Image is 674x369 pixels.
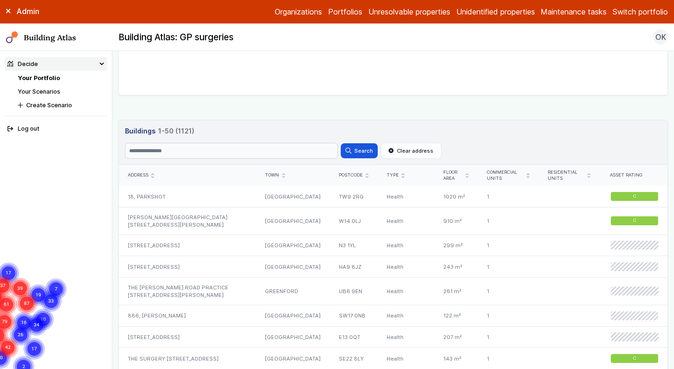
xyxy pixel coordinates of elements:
div: Residential units [548,170,590,182]
button: Create Scenario [15,98,107,112]
button: Search [341,143,377,158]
span: C [633,355,636,362]
div: 1 [477,256,539,278]
a: Maintenance tasks [541,6,607,17]
div: 886, [PERSON_NAME] [119,305,256,326]
div: Asset rating [610,172,659,178]
div: Town [265,172,321,178]
span: C [633,193,636,199]
div: SW17 0NB [330,305,377,326]
div: Health [378,207,434,235]
a: 886, [PERSON_NAME][GEOGRAPHIC_DATA]SW17 0NBHealth122 m²1 [119,305,667,326]
div: [GEOGRAPHIC_DATA] [256,256,330,278]
a: [STREET_ADDRESS][GEOGRAPHIC_DATA]E13 0QTHealth207 m²1 [119,326,667,348]
div: Address [128,172,247,178]
a: 18, PARKSHOT[GEOGRAPHIC_DATA]TW9 2RGHealth1020 m²1C [119,186,667,207]
div: GREENFORD [256,278,330,305]
div: 1 [477,235,539,256]
div: 1 [477,186,539,207]
div: 1020 m² [434,186,477,207]
div: TW9 2RG [330,186,377,207]
div: 18, PARKSHOT [119,186,256,207]
div: [STREET_ADDRESS] [119,235,256,256]
a: [STREET_ADDRESS][GEOGRAPHIC_DATA]HA9 8JZHealth243 m²1 [119,256,667,278]
div: 1 [477,278,539,305]
div: [GEOGRAPHIC_DATA] [256,207,330,235]
div: 243 m² [434,256,477,278]
div: Health [378,256,434,278]
span: C [633,218,636,224]
h3: Buildings [125,126,662,136]
img: main-0bbd2752.svg [6,31,18,44]
a: Your Portfolio [18,74,60,81]
div: 207 m² [434,326,477,348]
a: [PERSON_NAME][GEOGRAPHIC_DATA] [STREET_ADDRESS][PERSON_NAME][GEOGRAPHIC_DATA]W14 0LJHealth910 m²1C [119,207,667,235]
div: [GEOGRAPHIC_DATA] [256,186,330,207]
a: [STREET_ADDRESS][GEOGRAPHIC_DATA]N3 1YLHealth299 m²1 [119,235,667,256]
div: 122 m² [434,305,477,326]
a: Unidentified properties [456,6,535,17]
a: Unresolvable properties [368,6,450,17]
div: Postcode [339,172,369,178]
button: Switch portfolio [613,6,668,17]
div: 1 [477,207,539,235]
div: 1 [477,326,539,348]
div: UB6 9EN [330,278,377,305]
div: [GEOGRAPHIC_DATA] [256,305,330,326]
div: [STREET_ADDRESS] [119,256,256,278]
div: Commercial units [487,170,530,182]
div: THE [PERSON_NAME] ROAD PRACTICE [STREET_ADDRESS][PERSON_NAME] [119,278,256,305]
div: [STREET_ADDRESS] [119,326,256,348]
div: W14 0LJ [330,207,377,235]
div: [GEOGRAPHIC_DATA] [256,326,330,348]
a: Portfolios [328,6,362,17]
button: Log out [5,122,108,136]
div: [PERSON_NAME][GEOGRAPHIC_DATA] [STREET_ADDRESS][PERSON_NAME] [119,207,256,235]
button: OK [653,30,668,44]
div: 1 [477,305,539,326]
div: 261 m² [434,278,477,305]
span: OK [655,31,666,43]
div: Health [378,278,434,305]
a: Organizations [275,6,322,17]
div: Health [378,326,434,348]
h2: Building Atlas: GP surgeries [118,31,234,44]
div: Health [378,186,434,207]
div: [GEOGRAPHIC_DATA] [256,235,330,256]
div: Type [387,172,425,178]
a: Your Scenarios [18,88,60,95]
div: Decide [7,59,38,68]
div: Health [378,235,434,256]
div: Floor area [443,170,469,182]
div: N3 1YL [330,235,377,256]
a: THE [PERSON_NAME] ROAD PRACTICE [STREET_ADDRESS][PERSON_NAME]GREENFORDUB6 9ENHealth261 m²1 [119,278,667,305]
button: Clear address [381,143,441,159]
summary: Decide [5,57,108,71]
div: Health [378,305,434,326]
div: 910 m² [434,207,477,235]
div: HA9 8JZ [330,256,377,278]
span: 1-50 (1121) [158,126,194,136]
div: 299 m² [434,235,477,256]
div: E13 0QT [330,326,377,348]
